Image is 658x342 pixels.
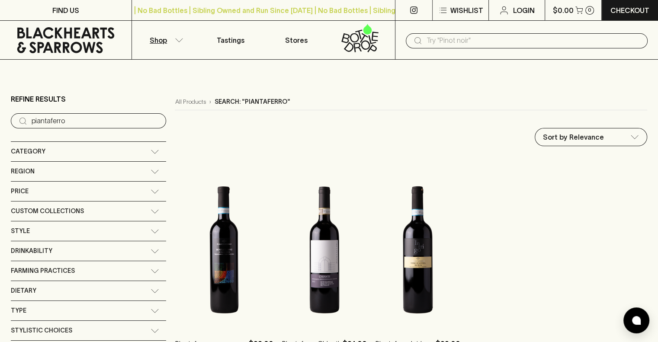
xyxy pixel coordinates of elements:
[217,35,244,45] p: Tastings
[11,162,166,181] div: Region
[11,182,166,201] div: Price
[11,301,166,320] div: Type
[543,132,604,142] p: Sort by Relevance
[263,21,329,59] a: Stores
[150,35,167,45] p: Shop
[11,265,75,276] span: Farming Practices
[535,128,647,146] div: Sort by Relevance
[175,97,205,106] a: All Products
[11,221,166,241] div: Style
[175,174,273,326] img: Piantaferro Montepulciano d Abruzzo 2022
[198,21,263,59] a: Tastings
[632,316,641,325] img: bubble-icon
[11,166,35,177] span: Region
[214,97,290,106] p: Search: "piantaferro"
[610,5,649,16] p: Checkout
[52,5,79,16] p: FIND US
[132,21,198,59] button: Shop
[282,174,366,326] img: Piantaferro Chianti 2022
[285,35,308,45] p: Stores
[11,325,72,336] span: Stylistic Choices
[588,8,591,13] p: 0
[513,5,534,16] p: Login
[450,5,483,16] p: Wishlist
[11,241,166,261] div: Drinkability
[11,206,84,217] span: Custom Collections
[11,142,166,161] div: Category
[209,97,211,106] p: ›
[11,201,166,221] div: Custom Collections
[11,281,166,300] div: Dietary
[11,261,166,281] div: Farming Practices
[553,5,574,16] p: $0.00
[11,226,30,237] span: Style
[11,186,29,197] span: Price
[11,285,36,296] span: Dietary
[11,305,26,316] span: Type
[376,174,460,326] img: Piantaferro Intrigo Nero d Avola 2023
[11,321,166,340] div: Stylistic Choices
[427,34,641,48] input: Try "Pinot noir"
[11,94,66,104] p: Refine Results
[32,114,159,128] input: Try “Pinot noir”
[11,246,52,256] span: Drinkability
[11,146,45,157] span: Category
